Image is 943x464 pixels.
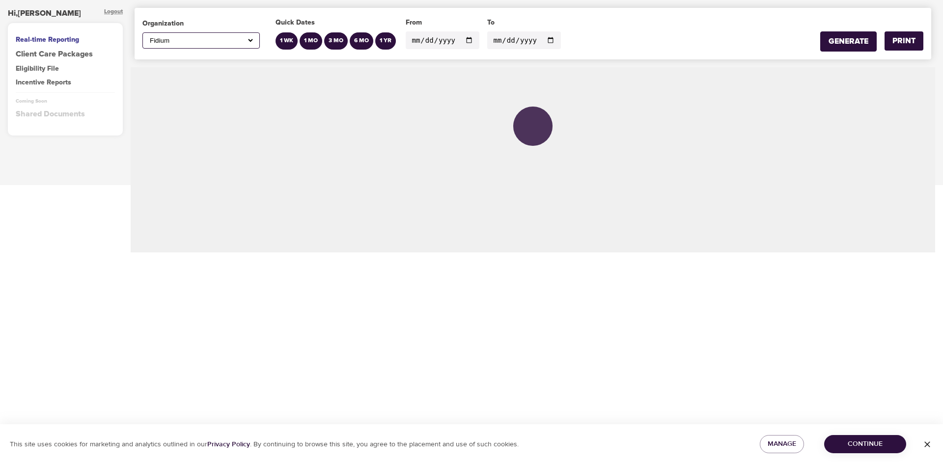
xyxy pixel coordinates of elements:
[16,98,115,105] div: Coming Soon
[768,438,796,450] span: Manage
[329,37,343,45] div: 3 MO
[375,32,396,50] button: 1 YR
[832,438,898,450] span: Continue
[820,31,877,52] button: GENERATE
[354,37,369,45] div: 6 MO
[280,37,293,45] div: 1 WK
[885,31,923,51] button: PRINT
[276,18,398,27] div: Quick Dates
[104,8,123,19] div: Logout
[350,32,373,50] button: 6 MO
[304,37,318,45] div: 1 MO
[380,37,391,45] div: 1 YR
[300,32,322,50] button: 1 MO
[207,440,250,449] a: Privacy Policy
[16,35,115,45] div: Real-time Reporting
[824,435,906,453] button: Continue
[760,435,804,453] button: Manage
[487,18,561,27] div: To
[16,49,115,60] a: Client Care Packages
[276,32,298,50] button: 1 WK
[892,35,915,47] div: PRINT
[829,36,868,47] div: GENERATE
[16,78,115,87] div: Incentive Reports
[16,64,115,74] div: Eligibility File
[142,19,260,28] div: Organization
[8,8,81,19] div: Hi, [PERSON_NAME]
[16,109,115,120] div: Shared Documents
[324,32,348,50] button: 3 MO
[406,18,479,27] div: From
